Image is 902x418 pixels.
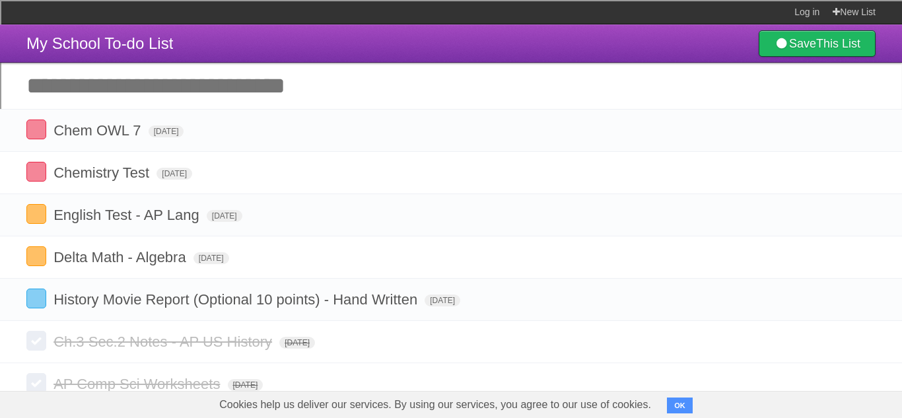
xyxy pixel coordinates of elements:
[53,164,153,181] span: Chemistry Test
[206,392,664,418] span: Cookies help us deliver our services. By using our services, you agree to our use of cookies.
[26,289,46,308] label: Done
[816,37,860,50] b: This List
[193,252,229,264] span: [DATE]
[26,331,46,351] label: Done
[53,207,203,223] span: English Test - AP Lang
[26,373,46,393] label: Done
[207,210,242,222] span: [DATE]
[53,122,144,139] span: Chem OWL 7
[228,379,263,391] span: [DATE]
[425,295,460,306] span: [DATE]
[149,125,184,137] span: [DATE]
[26,162,46,182] label: Done
[759,30,876,57] a: SaveThis List
[53,249,190,265] span: Delta Math - Algebra
[279,337,315,349] span: [DATE]
[156,168,192,180] span: [DATE]
[26,120,46,139] label: Done
[53,291,421,308] span: History Movie Report (Optional 10 points) - Hand Written
[26,204,46,224] label: Done
[26,34,173,52] span: My School To-do List
[53,376,223,392] span: AP Comp Sci Worksheets
[53,333,275,350] span: Ch.3 Sec.2 Notes - AP US History
[667,398,693,413] button: OK
[26,246,46,266] label: Done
